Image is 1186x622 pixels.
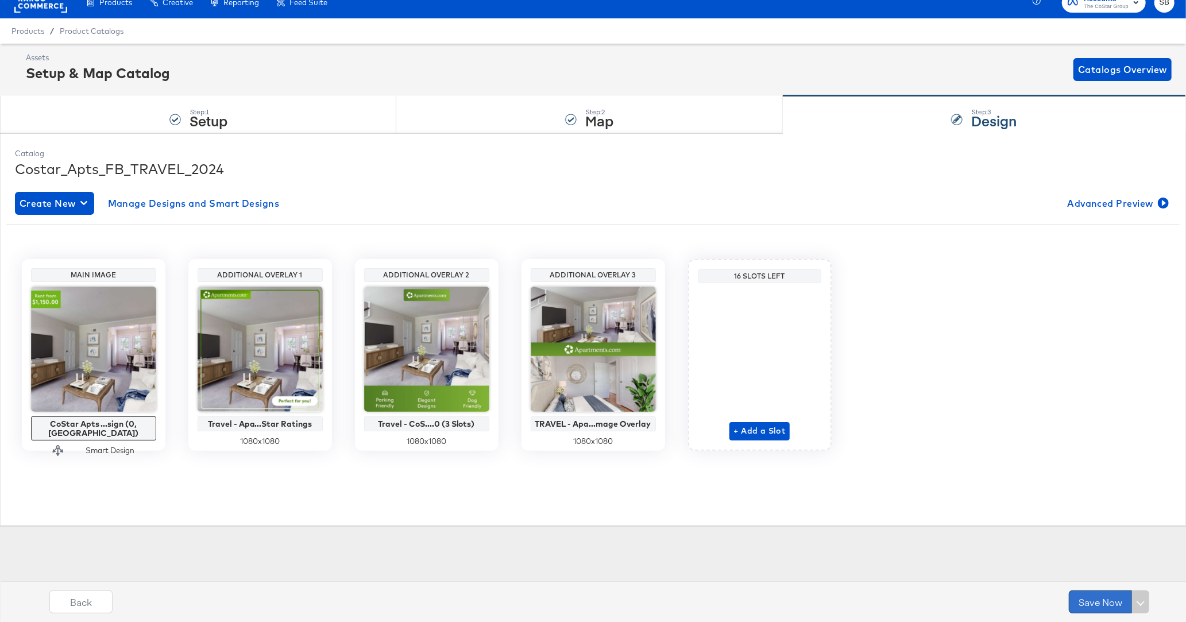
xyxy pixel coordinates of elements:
div: Assets [26,52,170,63]
div: Travel - CoS....0 (3 Slots) [367,419,486,428]
button: Manage Designs and Smart Designs [103,192,284,215]
div: Additional Overlay 2 [367,271,486,280]
div: Additional Overlay 3 [534,271,653,280]
div: Additional Overlay 1 [200,271,320,280]
div: 1080 x 1080 [198,436,323,447]
span: + Add a Slot [734,424,786,438]
button: + Add a Slot [729,422,790,441]
strong: Design [971,111,1017,130]
div: Costar_Apts_FB_TRAVEL_2024 [15,159,1171,179]
div: Setup & Map Catalog [26,63,170,83]
div: 16 Slots Left [701,272,818,281]
div: Catalog [15,148,1171,159]
div: Main Image [34,271,153,280]
div: 1080 x 1080 [531,436,656,447]
button: Back [49,590,113,613]
div: Smart Design [86,445,134,456]
button: Save Now [1069,590,1132,613]
button: Create New [15,192,94,215]
span: Advanced Preview [1067,195,1166,211]
div: CoStar Apts ...sign (0, [GEOGRAPHIC_DATA]) [34,419,153,438]
span: Products [11,26,44,36]
span: The CoStar Group [1084,2,1129,11]
div: TRAVEL - Apa...mage Overlay [534,419,653,428]
span: / [44,26,60,36]
div: Step: 3 [971,108,1017,116]
div: 1080 x 1080 [364,436,489,447]
button: Advanced Preview [1063,192,1171,215]
div: Step: 1 [190,108,227,116]
span: Create New [20,195,90,211]
button: Catalogs Overview [1073,58,1172,81]
span: Catalogs Overview [1078,61,1167,78]
div: Travel - Apa...Star Ratings [200,419,320,428]
a: Product Catalogs [60,26,123,36]
strong: Map [585,111,613,130]
strong: Setup [190,111,227,130]
span: Manage Designs and Smart Designs [108,195,280,211]
div: Step: 2 [585,108,613,116]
